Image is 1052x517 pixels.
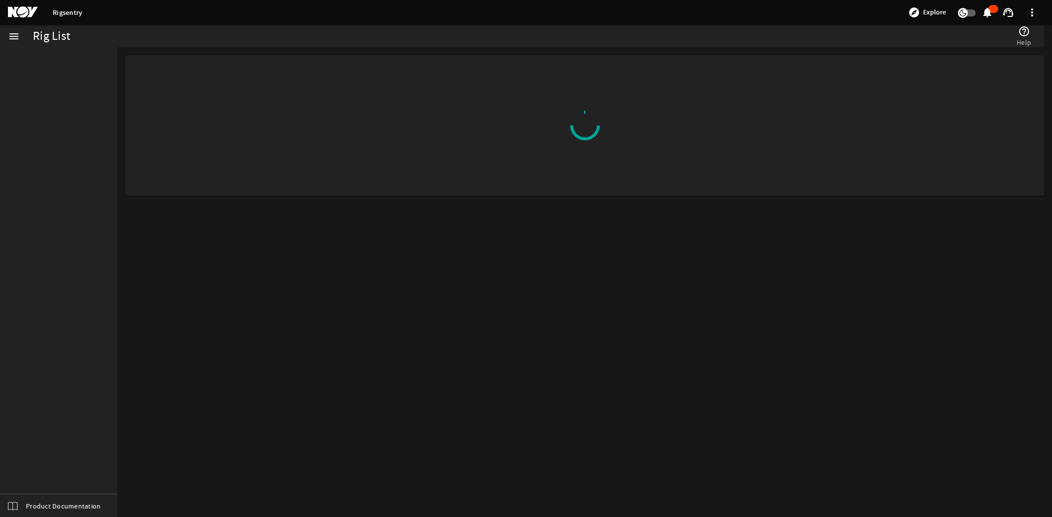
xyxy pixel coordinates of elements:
[33,31,70,41] div: Rig List
[981,6,993,18] mat-icon: notifications
[1002,6,1014,18] mat-icon: support_agent
[1018,25,1030,37] mat-icon: help_outline
[1017,37,1031,47] span: Help
[26,501,101,511] span: Product Documentation
[904,4,950,20] button: Explore
[1020,0,1044,24] button: more_vert
[908,6,920,18] mat-icon: explore
[923,7,946,17] span: Explore
[8,30,20,42] mat-icon: menu
[53,8,82,17] a: Rigsentry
